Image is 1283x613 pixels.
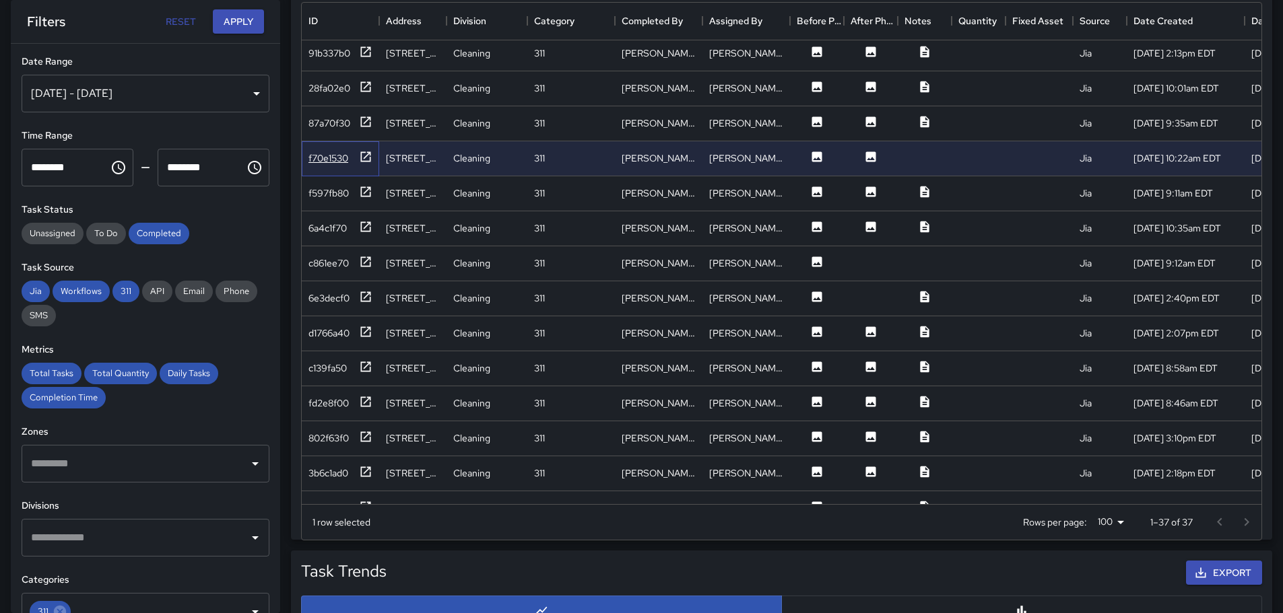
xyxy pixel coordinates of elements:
span: Completion Time [22,392,106,403]
div: Rodney Mcneil [709,326,783,340]
div: Jia [1080,291,1092,305]
div: Waverly Phillips [709,396,783,410]
div: Cleaning [453,116,490,130]
div: 802f63f0 [308,431,349,445]
div: Jia [1080,256,1092,270]
div: Ruben Lechuga [622,501,696,515]
button: Open [246,454,265,473]
span: 311 [112,285,139,297]
div: Rodney Mcneil [709,81,783,95]
div: Quantity [952,2,1006,40]
div: 311 [534,256,545,270]
div: 1215 First Street Northeast [386,46,440,60]
div: Date Created [1133,2,1193,40]
div: 1 row selected [312,515,370,529]
div: 8/22/2025, 2:40pm EDT [1133,291,1220,305]
span: Jia [22,285,50,297]
div: Cleaning [453,396,490,410]
div: 311 [534,291,545,305]
div: 8/22/2025, 2:07pm EDT [1133,326,1219,340]
div: 8/26/2025, 10:01am EDT [1133,81,1219,95]
span: To Do [86,227,126,239]
button: c861ee70 [308,255,372,272]
div: fd2e8f00 [308,396,349,410]
div: Romario Bramwell [709,431,783,445]
div: Jia [1080,46,1092,60]
button: Export [1186,561,1262,585]
div: 311 [534,151,545,165]
div: Rodney Mcneil [709,46,783,60]
div: 91b337b0 [308,46,350,60]
div: 311 [534,361,545,375]
div: Rodney Mcneil [709,466,783,480]
div: Fixed Asset [1012,2,1063,40]
div: Ruben Lechuga [622,256,696,270]
span: SMS [22,310,56,321]
span: Phone [216,285,257,297]
div: Assigned By [702,2,790,40]
div: 311 [112,281,139,302]
div: f70e1530 [308,151,348,165]
div: Ruben Lechuga [709,291,783,305]
button: 802f63f0 [308,430,372,447]
div: 8/22/2025, 8:46am EDT [1133,396,1218,410]
div: Rodney Mcneil [622,116,696,130]
div: Source [1080,2,1110,40]
div: Waverly Phillips [622,396,696,410]
h6: Divisions [22,499,269,513]
div: SMS [22,305,56,326]
h6: Zones [22,425,269,439]
button: f597fb80 [308,185,372,202]
div: Rodney Mcneil [709,116,783,130]
h6: Time Range [22,129,269,143]
span: Total Tasks [22,367,81,379]
div: 311 [534,221,545,235]
div: f597fb80 [308,186,349,200]
h6: Task Source [22,260,269,275]
div: Andre Smith [622,221,696,235]
div: Before Photo [790,2,844,40]
div: Source [1073,2,1127,40]
div: 28fa02e0 [308,81,350,95]
div: Cleaning [453,361,490,375]
div: 8/26/2025, 9:35am EDT [1133,116,1218,130]
div: Division [453,2,486,40]
div: c861ee70 [308,256,349,270]
div: Ruben Lechuga [622,291,696,305]
div: 1238 3rd Street Northeast [386,116,440,130]
div: 214 L Street Northeast [386,501,440,515]
div: Jia [1080,431,1092,445]
div: Cleaning [453,291,490,305]
button: d1766a40 [308,325,372,342]
span: Daily Tasks [160,367,218,379]
span: Workflows [53,285,110,297]
button: Choose time, selected time is 12:00 AM [105,154,132,181]
div: 8/21/2025, 9:22am EDT [1133,501,1218,515]
button: 91b337b0 [308,45,372,62]
div: Cleaning [453,151,490,165]
div: Rodney Mcneil [622,186,696,200]
div: 777 North Capitol Street Northeast [386,431,440,445]
div: Andre Smith [709,221,783,235]
div: Before Photo [797,2,844,40]
div: After Photo [851,2,898,40]
div: Cleaning [453,221,490,235]
div: 311 [534,326,545,340]
div: Unassigned [22,223,84,244]
h5: Task Trends [301,561,387,582]
button: 28fa02e0 [308,80,372,97]
div: Completed By [615,2,702,40]
div: 8/21/2025, 3:10pm EDT [1133,431,1216,445]
div: Romario Bramwell [622,431,696,445]
div: Ruben Lechuga [622,361,696,375]
div: 311 [534,396,545,410]
div: 311 [534,186,545,200]
div: Cleaning [453,466,490,480]
div: Cleaning [453,501,490,515]
div: Notes [904,2,931,40]
span: API [142,285,172,297]
div: Total Tasks [22,363,81,384]
div: Jia [22,281,50,302]
div: 8/25/2025, 10:22am EDT [1133,151,1221,165]
div: To Do [86,223,126,244]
